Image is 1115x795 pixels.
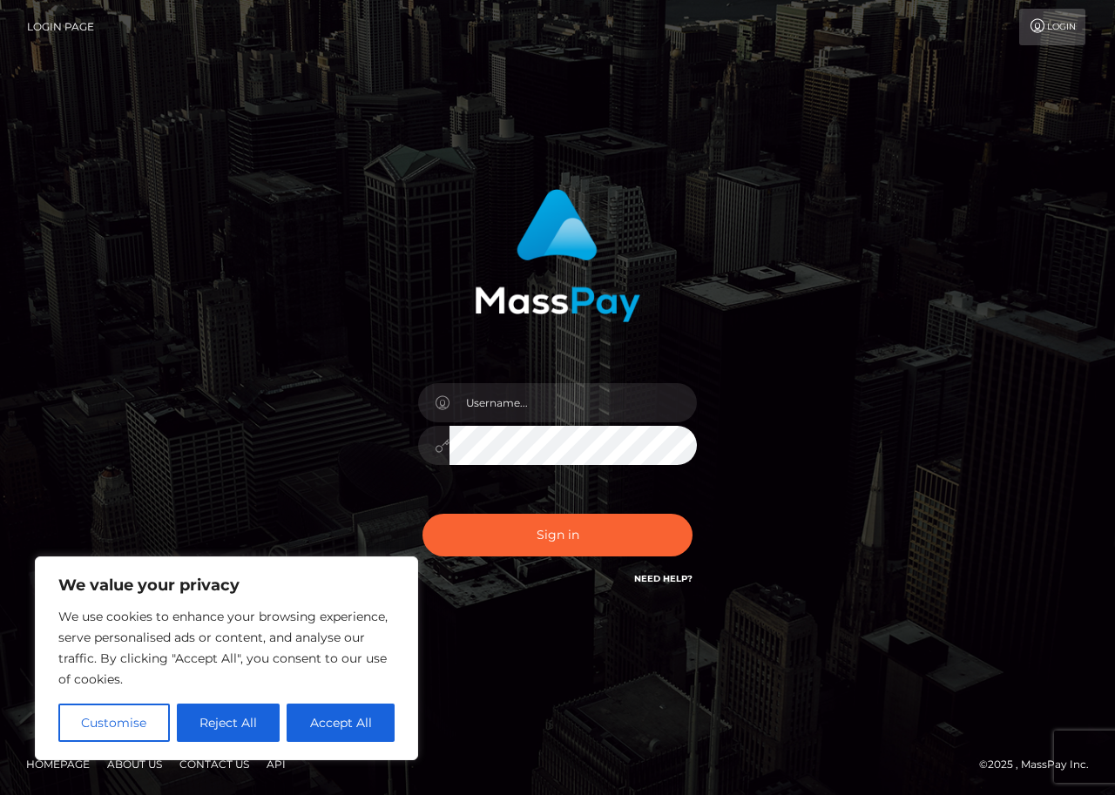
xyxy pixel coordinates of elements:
p: We value your privacy [58,575,395,596]
a: Login [1019,9,1085,45]
a: About Us [100,751,169,778]
a: Homepage [19,751,97,778]
a: API [260,751,293,778]
div: We value your privacy [35,556,418,760]
a: Login Page [27,9,94,45]
a: Contact Us [172,751,256,778]
input: Username... [449,383,697,422]
p: We use cookies to enhance your browsing experience, serve personalised ads or content, and analys... [58,606,395,690]
button: Customise [58,704,170,742]
button: Accept All [287,704,395,742]
button: Sign in [422,514,693,556]
img: MassPay Login [475,189,640,322]
button: Reject All [177,704,280,742]
a: Need Help? [634,573,693,584]
div: © 2025 , MassPay Inc. [979,755,1102,774]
